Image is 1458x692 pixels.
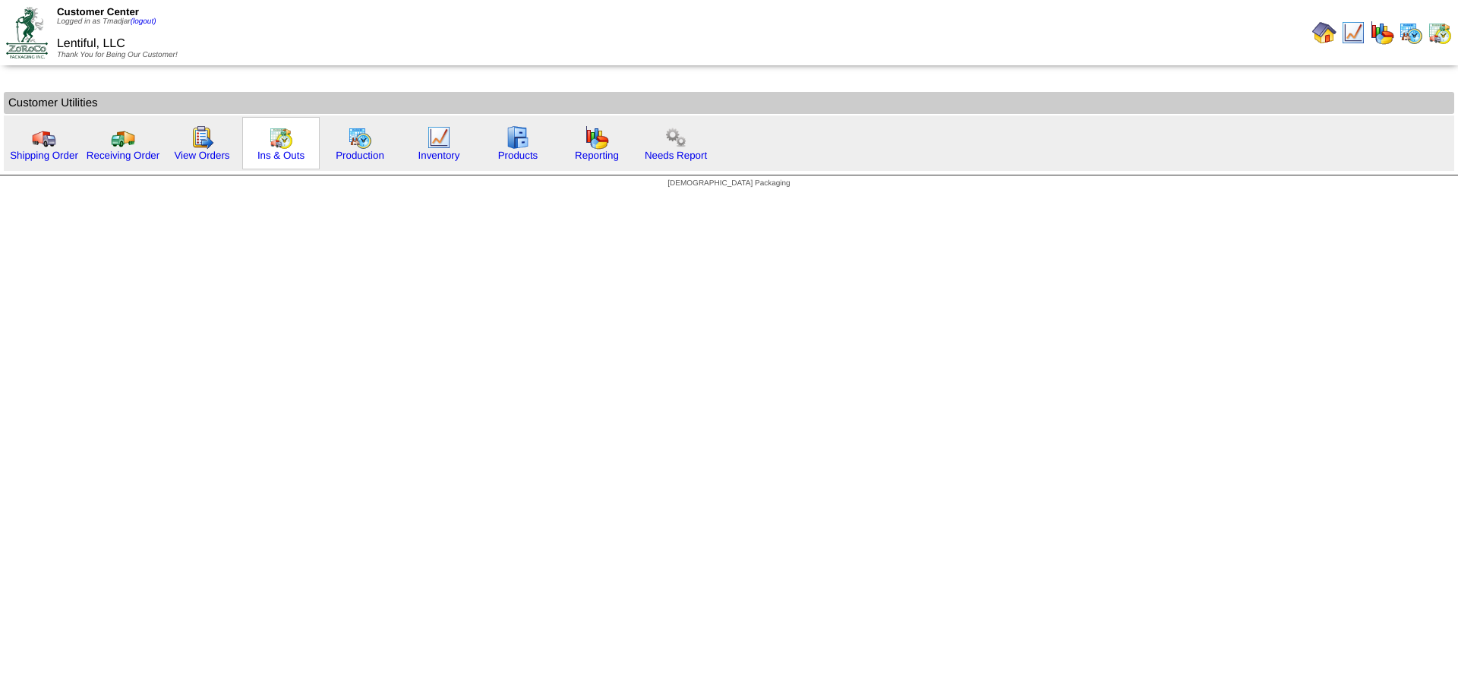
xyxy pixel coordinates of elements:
[336,150,384,161] a: Production
[32,125,56,150] img: truck.gif
[57,37,125,50] span: Lentiful, LLC
[87,150,159,161] a: Receiving Order
[1312,21,1336,45] img: home.gif
[348,125,372,150] img: calendarprod.gif
[667,179,790,188] span: [DEMOGRAPHIC_DATA] Packaging
[575,150,619,161] a: Reporting
[498,150,538,161] a: Products
[57,17,156,26] span: Logged in as Tmadjar
[174,150,229,161] a: View Orders
[111,125,135,150] img: truck2.gif
[418,150,460,161] a: Inventory
[1370,21,1394,45] img: graph.gif
[645,150,707,161] a: Needs Report
[506,125,530,150] img: cabinet.gif
[190,125,214,150] img: workorder.gif
[10,150,78,161] a: Shipping Order
[57,51,178,59] span: Thank You for Being Our Customer!
[1428,21,1452,45] img: calendarinout.gif
[6,7,48,58] img: ZoRoCo_Logo(Green%26Foil)%20jpg.webp
[4,92,1454,114] td: Customer Utilities
[257,150,305,161] a: Ins & Outs
[269,125,293,150] img: calendarinout.gif
[1399,21,1423,45] img: calendarprod.gif
[1341,21,1365,45] img: line_graph.gif
[131,17,156,26] a: (logout)
[57,6,139,17] span: Customer Center
[664,125,688,150] img: workflow.png
[427,125,451,150] img: line_graph.gif
[585,125,609,150] img: graph.gif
